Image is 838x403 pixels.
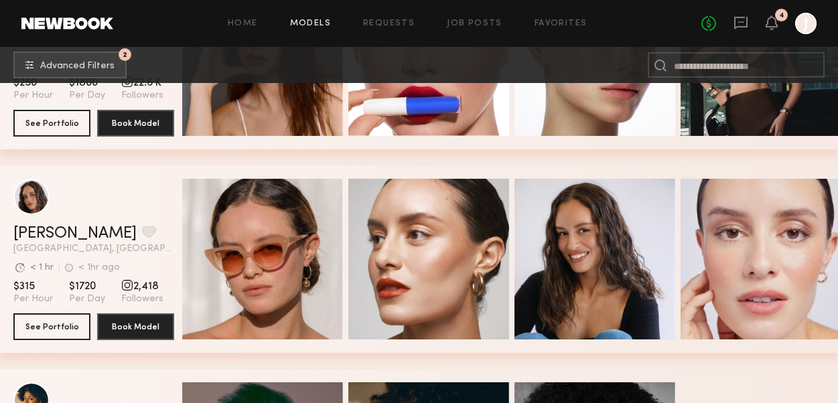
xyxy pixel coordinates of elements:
[447,19,502,28] a: Job Posts
[13,76,53,90] span: $250
[123,52,127,58] span: 2
[69,280,105,293] span: $1720
[97,110,174,137] button: Book Model
[13,293,53,305] span: Per Hour
[13,280,53,293] span: $315
[779,12,784,19] div: 4
[228,19,258,28] a: Home
[13,313,90,340] button: See Portfolio
[795,13,817,34] a: J
[121,280,163,293] span: 2,418
[78,263,120,272] div: < 1hr ago
[121,76,163,90] span: 22.6 K
[13,52,127,78] button: 2Advanced Filters
[40,62,115,71] span: Advanced Filters
[13,110,90,137] button: See Portfolio
[69,90,105,102] span: Per Day
[121,90,163,102] span: Followers
[13,90,53,102] span: Per Hour
[290,19,331,28] a: Models
[363,19,415,28] a: Requests
[30,263,54,272] div: < 1 hr
[13,226,137,242] a: [PERSON_NAME]
[13,244,174,254] span: [GEOGRAPHIC_DATA], [GEOGRAPHIC_DATA]
[97,313,174,340] button: Book Model
[69,76,105,90] span: $1800
[121,293,163,305] span: Followers
[69,293,105,305] span: Per Day
[535,19,587,28] a: Favorites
